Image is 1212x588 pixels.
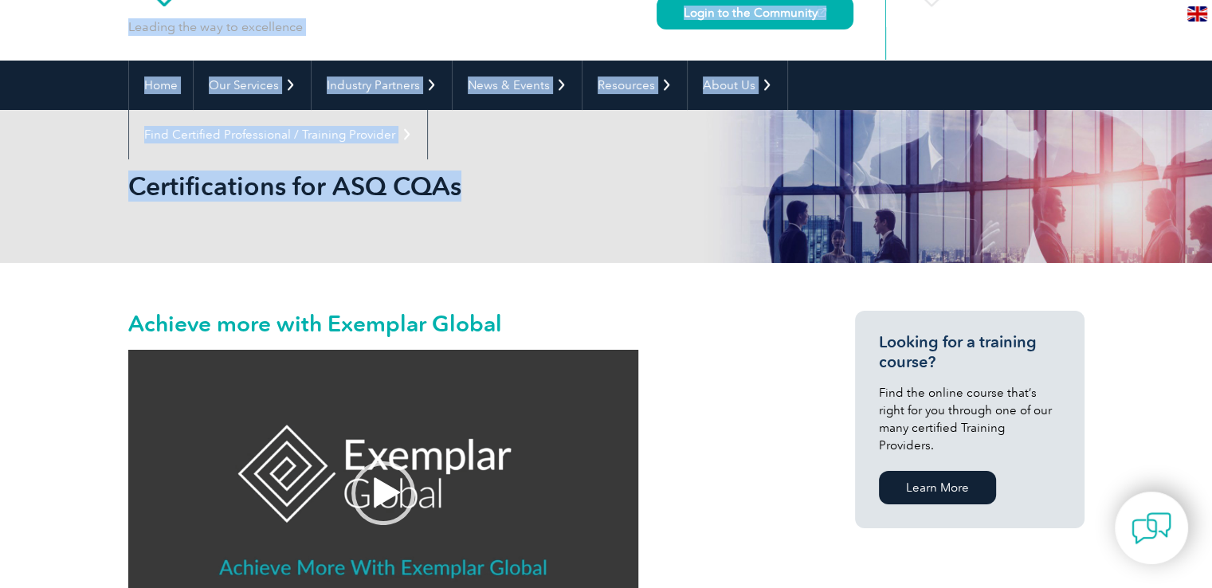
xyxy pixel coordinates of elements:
[1132,508,1171,548] img: contact-chat.png
[453,61,582,110] a: News & Events
[1187,6,1207,22] img: en
[128,311,798,336] h2: Achieve more with Exemplar Global
[129,61,193,110] a: Home
[688,61,787,110] a: About Us
[128,18,303,36] p: Leading the way to excellence
[879,384,1061,454] p: Find the online course that’s right for you through one of our many certified Training Providers.
[129,110,427,159] a: Find Certified Professional / Training Provider
[194,61,311,110] a: Our Services
[879,332,1061,372] h3: Looking for a training course?
[351,461,415,525] div: Play
[128,174,798,199] h2: Certifications for ASQ CQAs
[818,8,826,17] img: open_square.png
[582,61,687,110] a: Resources
[312,61,452,110] a: Industry Partners
[879,471,996,504] a: Learn More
